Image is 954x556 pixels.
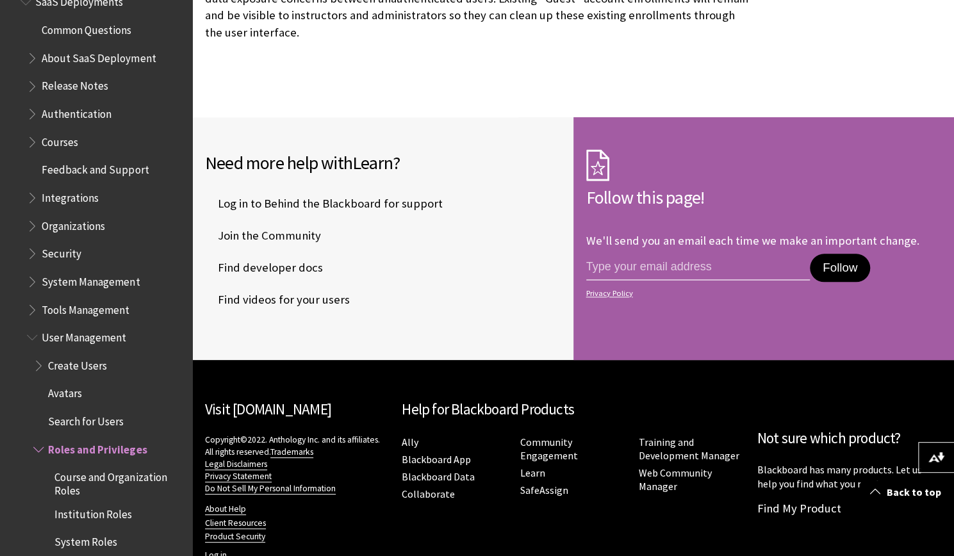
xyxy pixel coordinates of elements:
span: Find videos for your users [205,290,350,309]
a: Learn [520,466,545,480]
a: Find My Product [757,501,841,516]
span: System Management [42,271,140,288]
a: Visit [DOMAIN_NAME] [205,400,331,418]
a: Back to top [860,480,954,504]
input: email address [586,254,810,281]
span: Tools Management [42,299,129,316]
span: Find developer docs [205,258,323,277]
a: Legal Disclaimers [205,459,267,470]
a: Client Resources [205,518,266,529]
a: Community Engagement [520,436,578,462]
a: Product Security [205,531,265,543]
a: Find videos for your users [205,290,352,309]
a: Find developer docs [205,258,325,277]
p: Blackboard has many products. Let us help you find what you need. [757,462,941,491]
span: Search for Users [48,411,124,428]
span: About SaaS Deployment [42,47,156,65]
a: Do Not Sell My Personal Information [205,483,336,495]
h2: Follow this page! [586,184,942,211]
span: Feedback and Support [42,159,149,177]
span: Log in to Behind the Blackboard for support [205,194,443,213]
a: SafeAssign [520,484,568,497]
a: Blackboard App [402,453,471,466]
p: Copyright©2022. Anthology Inc. and its affiliates. All rights reserved. [205,434,389,495]
span: Create Users [48,355,107,372]
span: Learn [352,151,393,174]
button: Follow [810,254,870,282]
span: Roles and Privileges [48,439,147,456]
span: Security [42,243,81,260]
span: Integrations [42,187,99,204]
a: Training and Development Manager [639,436,739,462]
span: Common Questions [42,19,131,37]
a: Privacy Statement [205,471,272,482]
span: Release Notes [42,76,108,93]
a: Web Community Manager [639,466,712,493]
span: Authentication [42,103,111,120]
h2: Help for Blackboard Products [402,398,744,421]
img: Subscription Icon [586,149,609,181]
span: User Management [42,327,126,344]
a: Collaborate [402,487,455,501]
span: Course and Organization Roles [54,467,183,497]
span: Courses [42,131,78,149]
span: Organizations [42,215,105,233]
h2: Not sure which product? [757,427,941,450]
span: Institution Roles [54,503,132,521]
a: Ally [402,436,418,449]
h2: Need more help with ? [205,149,561,176]
a: Log in to Behind the Blackboard for support [205,194,445,213]
a: About Help [205,503,246,515]
span: System Roles [54,532,117,549]
a: Blackboard Data [402,470,475,484]
a: Privacy Policy [586,289,938,298]
a: Join the Community [205,226,324,245]
span: Join the Community [205,226,321,245]
p: We'll send you an email each time we make an important change. [586,233,919,248]
a: Trademarks [270,446,313,458]
span: Avatars [48,383,82,400]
